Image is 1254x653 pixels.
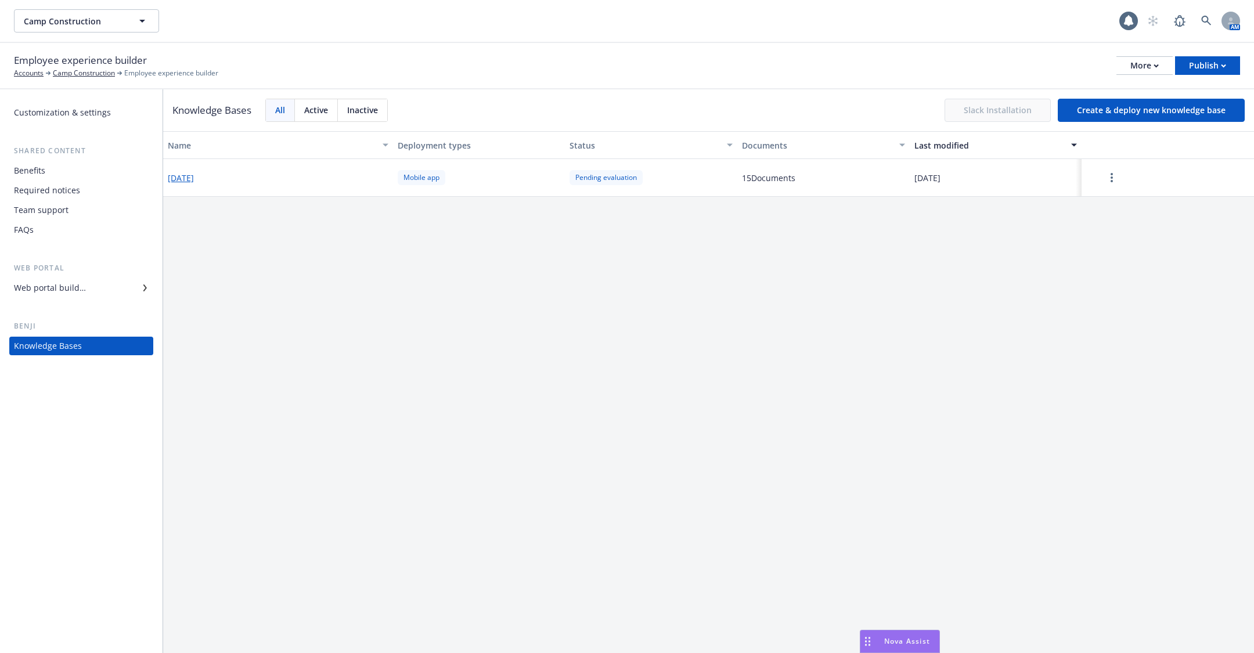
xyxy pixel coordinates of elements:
a: Search [1195,9,1218,33]
button: Last modified [910,131,1082,159]
a: Camp Construction [53,68,115,78]
div: Web portal [9,262,153,274]
span: Camp Construction [24,15,124,27]
a: Knowledge Bases [9,337,153,355]
h3: Knowledge Bases [172,103,251,118]
span: 15 Document s [742,172,795,184]
div: Customization & settings [14,103,111,122]
span: Active [304,104,328,116]
div: Benefits [14,161,45,180]
button: Camp Construction [14,9,159,33]
button: Deployment types [393,131,565,159]
button: More [1116,56,1173,75]
a: more [1105,171,1119,185]
div: Drag to move [860,630,875,652]
div: Publish [1189,57,1226,74]
span: Inactive [347,104,378,116]
div: Team support [14,201,69,219]
span: All [275,104,285,116]
span: Nova Assist [884,636,930,646]
div: Shared content [9,145,153,157]
span: Employee experience builder [124,68,218,78]
button: Status [565,131,737,159]
div: Name [168,139,376,151]
a: Required notices [9,181,153,200]
div: Status [570,139,720,151]
button: [DATE] [168,172,194,184]
a: Web portal builder [9,279,153,297]
a: FAQs [9,221,153,239]
div: Required notices [14,181,80,200]
button: Name [163,131,393,159]
a: Team support [9,201,153,219]
button: Nova Assist [860,630,940,653]
button: more [1086,166,1137,189]
div: Knowledge Bases [14,337,82,355]
button: Publish [1175,56,1240,75]
span: Employee experience builder [14,53,147,68]
a: Report a Bug [1168,9,1191,33]
a: Customization & settings [9,103,153,122]
div: Web portal builder [14,279,86,297]
a: Accounts [14,68,44,78]
a: Benefits [9,161,153,180]
div: FAQs [14,221,34,239]
span: [DATE] [914,172,941,184]
a: Start snowing [1141,9,1165,33]
button: Create & deploy new knowledge base [1058,99,1245,122]
div: Pending evaluation [570,170,643,185]
button: Documents [737,131,910,159]
div: Deployment types [398,139,561,151]
div: Documents [742,139,892,151]
div: Mobile app [398,170,445,185]
div: Benji [9,320,153,332]
div: More [1130,57,1159,74]
div: Last modified [914,139,1065,151]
